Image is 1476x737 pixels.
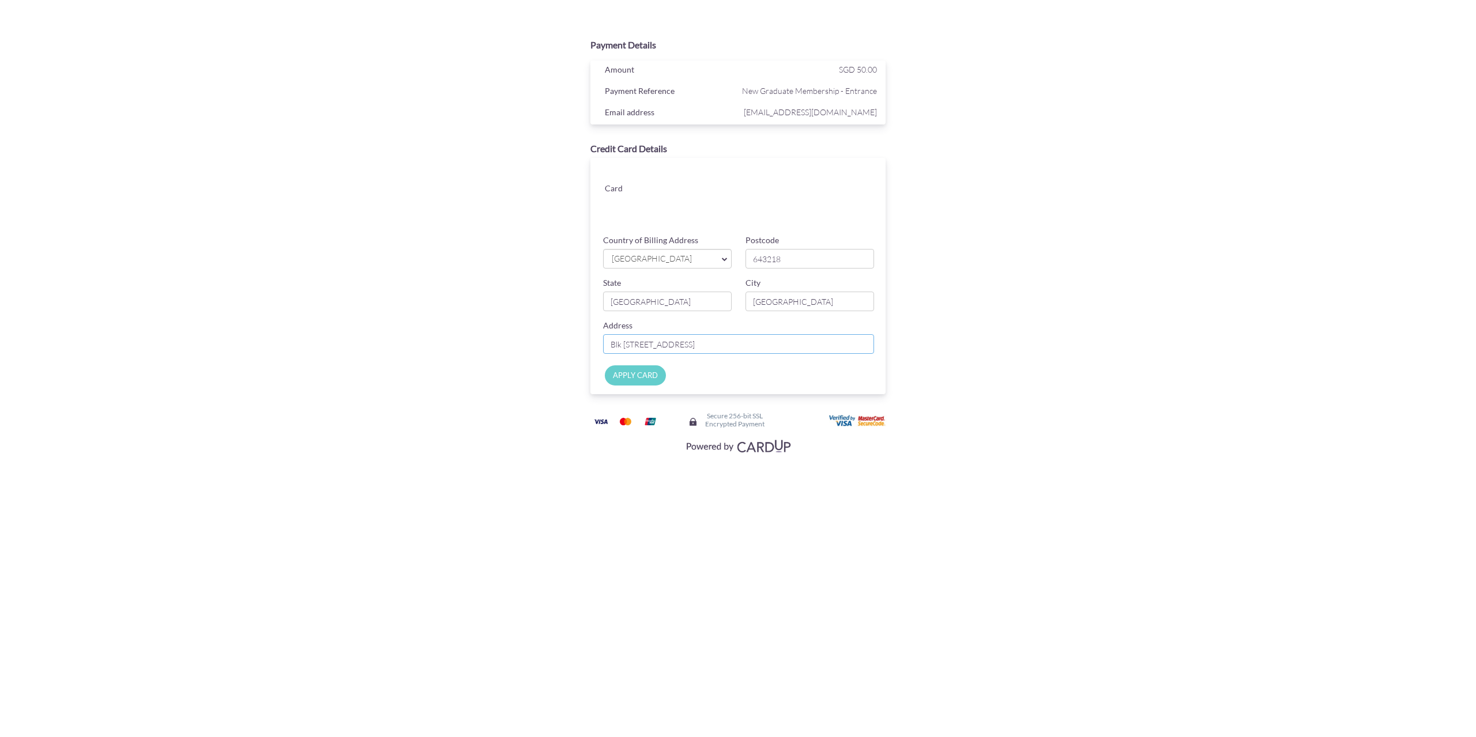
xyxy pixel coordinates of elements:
input: APPLY CARD [605,365,666,385]
div: Card [596,181,668,198]
span: SGD 50.00 [839,65,877,74]
iframe: Secure card number input frame [677,169,875,190]
span: New Graduate Membership - Entrance [741,84,877,98]
img: Visa, Mastercard [680,435,796,456]
div: Payment Reference [596,84,741,101]
div: Payment Details [590,39,886,52]
iframe: Secure card security code input frame [777,195,875,216]
label: Address [603,320,632,331]
div: Amount [596,62,741,80]
img: User card [829,415,887,428]
div: Credit Card Details [590,142,886,156]
h6: Secure 256-bit SSL Encrypted Payment [705,412,765,427]
img: Mastercard [614,414,637,429]
span: [GEOGRAPHIC_DATA] [611,253,713,265]
label: City [745,277,760,289]
iframe: Secure card expiration date input frame [677,195,775,216]
label: State [603,277,621,289]
img: Secure lock [688,417,698,426]
div: Email address [596,105,741,122]
img: Visa [589,414,612,429]
span: [EMAIL_ADDRESS][DOMAIN_NAME] [741,105,877,119]
a: [GEOGRAPHIC_DATA] [603,249,732,269]
img: Union Pay [639,414,662,429]
label: Country of Billing Address [603,235,698,246]
label: Postcode [745,235,779,246]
